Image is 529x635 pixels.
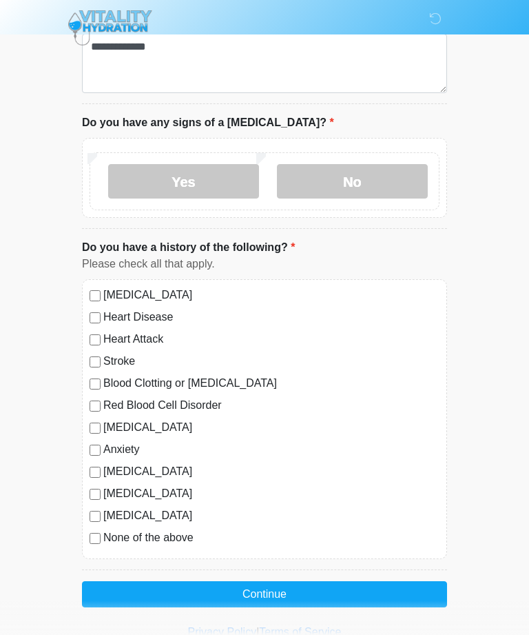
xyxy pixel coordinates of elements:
[90,467,101,478] input: [MEDICAL_DATA]
[103,463,439,480] label: [MEDICAL_DATA]
[90,489,101,500] input: [MEDICAL_DATA]
[82,581,447,607] button: Continue
[103,375,439,392] label: Blood Clotting or [MEDICAL_DATA]
[103,419,439,436] label: [MEDICAL_DATA]
[90,445,101,456] input: Anxiety
[103,397,439,414] label: Red Blood Cell Disorder
[82,114,334,131] label: Do you have any signs of a [MEDICAL_DATA]?
[82,256,447,272] div: Please check all that apply.
[90,356,101,367] input: Stroke
[90,511,101,522] input: [MEDICAL_DATA]
[103,353,439,370] label: Stroke
[68,10,152,46] img: Vitality Hydration Logo
[277,164,428,199] label: No
[90,312,101,323] input: Heart Disease
[103,309,439,325] label: Heart Disease
[103,331,439,347] label: Heart Attack
[103,507,439,524] label: [MEDICAL_DATA]
[90,290,101,301] input: [MEDICAL_DATA]
[103,287,439,303] label: [MEDICAL_DATA]
[90,401,101,412] input: Red Blood Cell Disorder
[108,164,259,199] label: Yes
[82,239,295,256] label: Do you have a history of the following?
[90,533,101,544] input: None of the above
[90,379,101,390] input: Blood Clotting or [MEDICAL_DATA]
[103,530,439,546] label: None of the above
[103,441,439,458] label: Anxiety
[103,485,439,502] label: [MEDICAL_DATA]
[90,334,101,345] input: Heart Attack
[90,423,101,434] input: [MEDICAL_DATA]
